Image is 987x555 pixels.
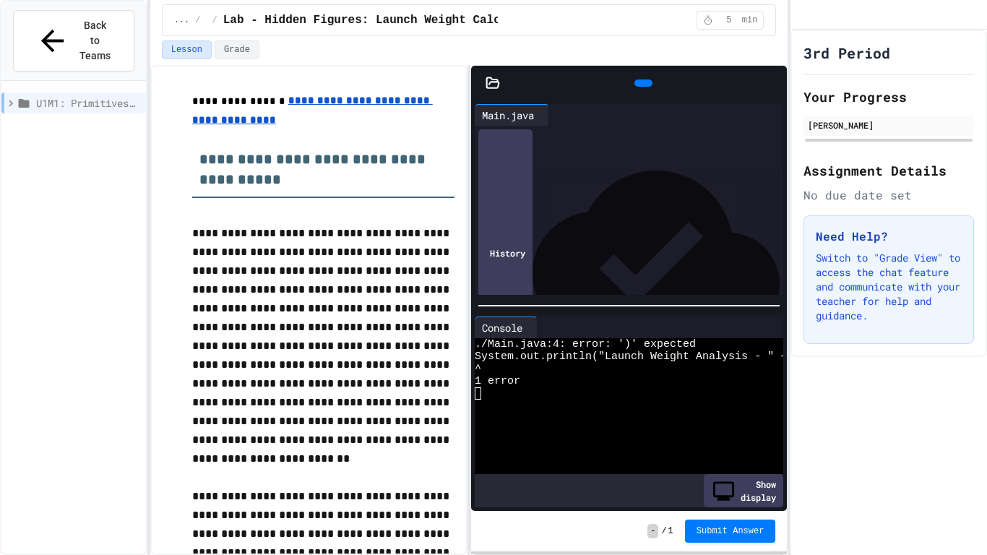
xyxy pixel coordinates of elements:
span: / [661,525,666,537]
div: No due date set [803,186,974,204]
span: U1M1: Primitives, Variables, Basic I/O [36,95,140,111]
h2: Assignment Details [803,160,974,181]
div: Show display [704,474,783,507]
span: - [647,524,658,538]
span: 1 [668,525,673,537]
div: Main.java [475,104,549,126]
h2: Your Progress [803,87,974,107]
span: ^ [475,363,481,375]
button: Grade [215,40,259,59]
span: / [212,14,217,26]
span: min [742,14,758,26]
p: Switch to "Grade View" to access the chat feature and communicate with your teacher for help and ... [816,251,962,323]
h3: Need Help? [816,228,962,245]
h1: 3rd Period [803,43,890,63]
span: 1 error [475,375,520,387]
span: / [195,14,200,26]
button: Submit Answer [685,520,776,543]
div: Console [475,320,530,335]
span: ... [174,14,190,26]
span: Submit Answer [697,525,764,537]
button: Lesson [162,40,212,59]
span: Lab - Hidden Figures: Launch Weight Calculator [223,12,543,29]
span: System.out.println("Launch Weight Analysis - " + crew "crew member(s)"); [475,350,943,363]
span: Back to Teams [78,18,112,64]
div: Console [475,317,538,338]
button: Back to Teams [13,10,134,72]
div: [PERSON_NAME] [808,119,970,132]
div: History [478,129,533,377]
span: ./Main.java:4: error: ')' expected [475,338,696,350]
div: Main.java [475,108,541,123]
span: 5 [717,14,741,26]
